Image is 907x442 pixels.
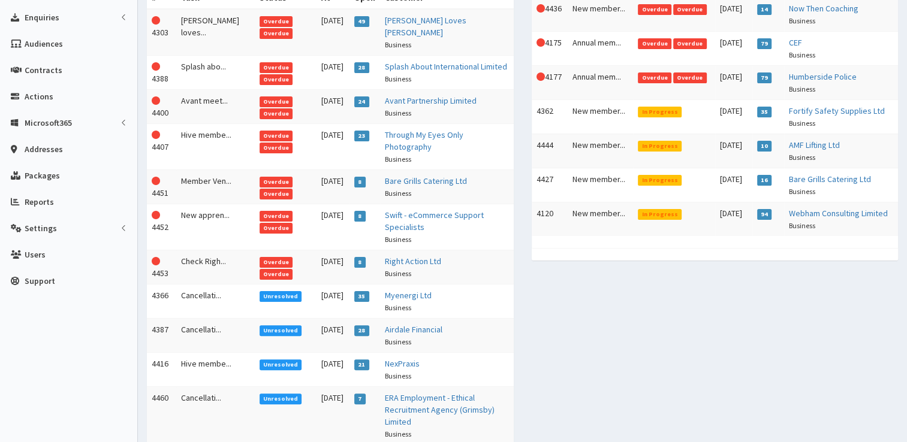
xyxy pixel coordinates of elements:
[757,107,772,117] span: 35
[385,337,411,346] small: Business
[385,235,411,244] small: Business
[638,209,682,220] span: In Progress
[176,284,254,318] td: Cancellati...
[385,15,466,38] a: [PERSON_NAME] Loves [PERSON_NAME]
[260,16,293,27] span: Overdue
[317,204,349,250] td: [DATE]
[638,4,671,15] span: Overdue
[25,65,62,75] span: Contracts
[757,209,772,220] span: 94
[385,324,442,335] a: Airdale Financial
[25,170,60,181] span: Packages
[260,393,302,404] span: Unresolved
[715,134,752,168] td: [DATE]
[385,129,463,152] a: Through My Eyes Only Photography
[385,40,411,49] small: Business
[147,352,176,386] td: 4416
[25,276,55,286] span: Support
[176,55,254,89] td: Splash abo...
[354,131,369,141] span: 23
[532,65,568,99] td: 4177
[147,318,176,352] td: 4387
[673,72,707,83] span: Overdue
[532,134,568,168] td: 4444
[789,84,815,93] small: Business
[568,31,633,65] td: Annual mem...
[568,65,633,99] td: Annual mem...
[354,16,369,27] span: 49
[147,250,176,284] td: 4453
[638,107,682,117] span: In Progress
[532,31,568,65] td: 4175
[789,16,815,25] small: Business
[789,174,871,184] a: Bare Grills Catering Ltd
[152,131,160,139] i: This Action is overdue!
[260,211,293,222] span: Overdue
[385,269,411,278] small: Business
[354,359,369,370] span: 21
[152,96,160,105] i: This Action is overdue!
[638,72,671,83] span: Overdue
[25,196,54,207] span: Reports
[385,95,477,106] a: Avant Partnership Limited
[176,352,254,386] td: Hive membe...
[317,55,349,89] td: [DATE]
[532,99,568,134] td: 4362
[25,249,46,260] span: Users
[715,99,752,134] td: [DATE]
[715,202,752,236] td: [DATE]
[317,318,349,352] td: [DATE]
[568,202,633,236] td: New member...
[260,108,293,119] span: Overdue
[354,393,366,404] span: 7
[789,119,815,128] small: Business
[152,211,160,219] i: This Action is overdue!
[715,31,752,65] td: [DATE]
[789,153,815,162] small: Business
[532,168,568,202] td: 4427
[176,250,254,284] td: Check Righ...
[147,204,176,250] td: 4452
[25,91,53,102] span: Actions
[789,221,815,230] small: Business
[25,12,59,23] span: Enquiries
[147,169,176,204] td: 4451
[176,89,254,123] td: Avant meet...
[176,9,254,56] td: [PERSON_NAME] loves...
[757,175,772,186] span: 16
[260,28,293,39] span: Overdue
[715,65,752,99] td: [DATE]
[260,131,293,141] span: Overdue
[385,74,411,83] small: Business
[260,62,293,73] span: Overdue
[25,38,63,49] span: Audiences
[260,223,293,234] span: Overdue
[638,141,682,152] span: In Progress
[385,189,411,198] small: Business
[673,4,707,15] span: Overdue
[317,123,349,169] td: [DATE]
[25,144,63,155] span: Addresses
[354,211,366,222] span: 8
[260,359,302,370] span: Unresolved
[354,291,369,302] span: 35
[385,108,411,117] small: Business
[789,71,857,82] a: Humberside Police
[385,210,484,232] a: Swift - eCommerce Support Specialists
[176,204,254,250] td: New appren...
[385,61,507,72] a: Splash About International Limited
[789,208,888,219] a: Webham Consulting Limited
[715,168,752,202] td: [DATE]
[568,99,633,134] td: New member...
[317,352,349,386] td: [DATE]
[176,318,254,352] td: Cancellati...
[568,168,633,202] td: New member...
[152,62,160,71] i: This Action is overdue!
[537,38,545,47] i: This Action is overdue!
[260,74,293,85] span: Overdue
[537,72,545,81] i: This Action is overdue!
[176,169,254,204] td: Member Ven...
[260,269,293,280] span: Overdue
[354,177,366,187] span: 8
[147,9,176,56] td: 4303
